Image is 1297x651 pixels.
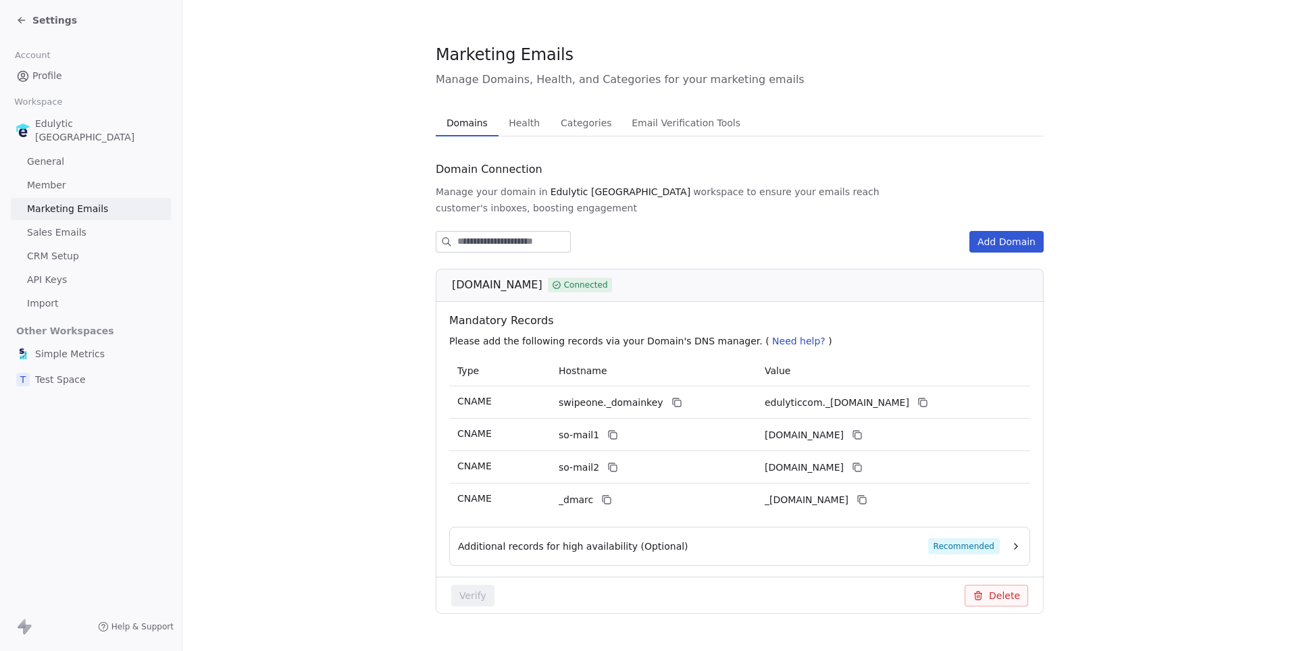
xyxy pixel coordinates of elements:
a: Marketing Emails [11,198,171,220]
span: CNAME [457,493,492,504]
span: Manage Domains, Health, and Categories for your marketing emails [436,72,1044,88]
span: edulyticcom._domainkey.swipeone.email [765,396,909,410]
span: workspace to ensure your emails reach [693,185,880,199]
a: API Keys [11,269,171,291]
span: Value [765,365,790,376]
span: Manage your domain in [436,185,548,199]
button: Add Domain [969,231,1044,253]
a: CRM Setup [11,245,171,267]
button: Delete [965,585,1028,606]
span: Test Space [35,373,86,386]
p: Please add the following records via your Domain's DNS manager. ( ) [449,334,1036,348]
span: Help & Support [111,621,174,632]
span: Account [9,45,56,66]
span: _dmarc [559,493,593,507]
span: Categories [555,113,617,132]
span: Domains [441,113,493,132]
span: [DOMAIN_NAME] [452,277,542,293]
span: CNAME [457,461,492,471]
span: Workspace [9,92,68,112]
span: CRM Setup [27,249,79,263]
span: edulyticcom1.swipeone.email [765,428,844,442]
a: Import [11,292,171,315]
span: CNAME [457,428,492,439]
span: General [27,155,64,169]
span: Marketing Emails [436,45,574,65]
span: Need help? [772,336,825,346]
span: T [16,373,30,386]
a: Profile [11,65,171,87]
span: Recommended [928,538,1000,554]
span: Health [503,113,545,132]
span: Settings [32,14,77,27]
a: Settings [16,14,77,27]
span: Import [27,296,58,311]
a: Help & Support [98,621,174,632]
span: swipeone._domainkey [559,396,663,410]
span: Additional records for high availability (Optional) [458,540,688,553]
a: Member [11,174,171,197]
span: Marketing Emails [27,202,108,216]
span: Edulytic [GEOGRAPHIC_DATA] [35,117,166,144]
span: CNAME [457,396,492,407]
span: API Keys [27,273,67,287]
p: Type [457,364,542,378]
img: edulytic-mark-retina.png [16,124,30,137]
button: Verify [451,585,494,606]
a: Sales Emails [11,222,171,244]
span: Hostname [559,365,607,376]
img: sm-oviond-logo.png [16,347,30,361]
span: Domain Connection [436,161,542,178]
span: _dmarc.swipeone.email [765,493,848,507]
span: Sales Emails [27,226,86,240]
a: General [11,151,171,173]
span: Connected [564,279,608,291]
span: Profile [32,69,62,83]
span: Member [27,178,66,192]
span: customer's inboxes, boosting engagement [436,201,637,215]
span: so-mail1 [559,428,599,442]
span: Other Workspaces [11,320,120,342]
span: Email Verification Tools [626,113,746,132]
span: Edulytic [GEOGRAPHIC_DATA] [551,185,690,199]
span: Mandatory Records [449,313,1036,329]
span: edulyticcom2.swipeone.email [765,461,844,475]
span: so-mail2 [559,461,599,475]
span: Simple Metrics [35,347,105,361]
button: Additional records for high availability (Optional)Recommended [458,538,1021,554]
